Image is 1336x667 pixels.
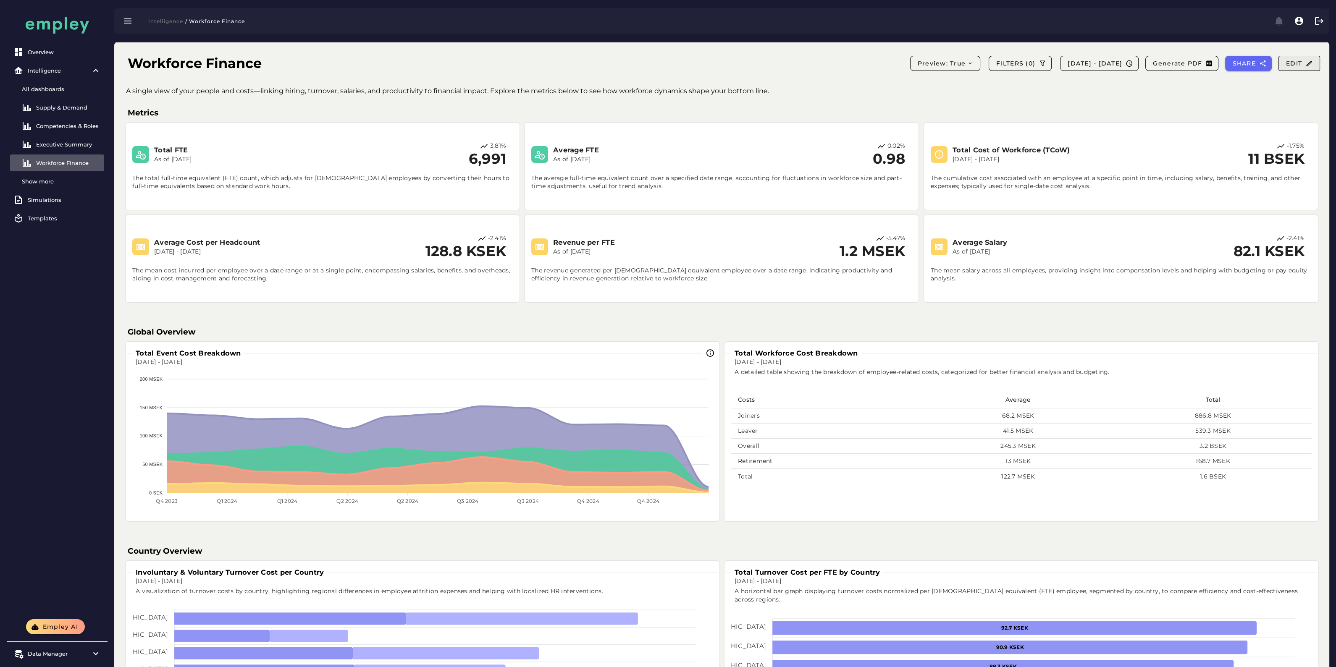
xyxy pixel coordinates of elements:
[131,582,718,601] div: A visualization of turnover costs by country, highlighting regional differences in employee attri...
[28,196,101,203] div: Simulations
[953,248,1143,256] p: As of [DATE]
[730,363,1317,382] div: A detailed table showing the breakdown of employee-related costs, categorized for better financia...
[132,568,327,577] h3: Involuntary & Voluntary Turnover Cost per Country
[36,123,101,129] div: Competencies & Roles
[1114,392,1312,408] th: Total
[731,348,861,358] h3: Total Workforce Cost Breakdown
[917,60,974,67] span: Preview: true
[577,498,599,505] tspan: Q4 2024
[140,405,163,410] tspan: 150 MSEK
[953,238,1143,247] h3: Average Salary
[488,234,507,243] p: -2.41%
[28,215,101,222] div: Templates
[553,145,743,155] h3: Average FTE
[10,210,104,227] a: Templates
[10,81,104,97] a: All dashboards
[217,498,237,505] tspan: Q1 2024
[989,56,1052,71] button: FILTERS (0)
[1232,60,1256,67] span: SHARE
[185,18,245,24] span: / Workforce Finance
[183,15,250,27] button: / Workforce Finance
[731,392,922,408] th: Costs
[132,260,513,283] p: The mean cost incurred per employee over a date range or at a single point, encompassing salaries...
[425,243,507,260] h2: 128.8 KSEK
[886,234,906,243] p: -5.47%
[996,60,1035,67] span: FILTERS (0)
[1060,56,1139,71] button: [DATE] - [DATE]
[922,439,1114,454] td: 245.3 MSEK
[132,167,513,191] p: The total full-time equivalent (FTE) count, which adjusts for [DEMOGRAPHIC_DATA] employees by con...
[154,238,344,247] h3: Average Cost per Headcount
[28,650,87,657] div: Data Manager
[922,408,1114,424] td: 68.2 MSEK
[922,392,1114,408] th: Average
[1225,56,1272,71] button: SHARE
[154,248,344,256] p: [DATE] - [DATE]
[731,469,922,484] td: Total
[922,424,1114,439] td: 41.5 MSEK
[96,613,168,621] tspan: [GEOGRAPHIC_DATA]
[1286,234,1305,243] p: -2.41%
[1248,151,1305,167] h2: 11 BSEK
[1114,439,1312,454] td: 3.2 BSEK
[1234,243,1305,260] h2: 82.1 KSEK
[36,104,101,111] div: Supply & Demand
[922,454,1114,469] td: 13 MSEK
[10,136,104,153] a: Executive Summary
[457,498,479,505] tspan: Q3 2024
[531,260,912,283] p: The revenue generated per [DEMOGRAPHIC_DATA] equivalent employee over a date range, indicating pr...
[1114,408,1312,424] td: 886.8 MSEK
[910,56,981,71] button: Preview: true
[143,15,183,27] button: Intelligence
[637,498,659,505] tspan: Q4 2024
[469,151,506,167] h2: 6,991
[156,498,178,505] tspan: Q4 2023
[731,439,922,454] td: Overall
[731,408,922,424] td: Joiners
[36,160,101,166] div: Workforce Finance
[42,623,78,630] span: Empley AI
[490,142,506,151] p: 3.81%
[36,141,101,148] div: Executive Summary
[28,67,87,74] div: Intelligence
[128,107,1316,119] h3: Metrics
[922,469,1114,484] td: 122.7 MSEK
[128,53,262,73] h1: Workforce Finance
[128,326,1316,338] h3: Global Overview
[1114,424,1312,439] td: 539.3 MSEK
[517,498,539,505] tspan: Q3 2024
[731,454,922,469] td: Retirement
[142,462,163,467] tspan: 50 MSEK
[22,178,101,185] div: Show more
[154,145,344,155] h3: Total FTE
[22,86,101,92] div: All dashboards
[1286,60,1313,67] span: Edit
[531,167,912,191] p: The average full-time equivalent count over a specified date range, accounting for fluctuations i...
[96,648,168,656] tspan: [GEOGRAPHIC_DATA]
[154,155,344,164] p: As of [DATE]
[10,44,104,60] a: Overview
[873,151,905,167] h2: 0.98
[1152,60,1202,67] span: Generate PDF
[96,630,168,638] tspan: [GEOGRAPHIC_DATA]
[553,238,743,247] h3: Revenue per FTE
[730,582,1317,609] div: A horizontal bar graph displaying turnover costs normalized per [DEMOGRAPHIC_DATA] equivalent (FT...
[397,498,419,505] tspan: Q2 2024
[140,434,163,439] tspan: 100 MSEK
[953,155,1143,164] p: [DATE] - [DATE]
[1114,454,1312,469] td: 168.7 MSEK
[840,243,905,260] h2: 1.2 MSEK
[336,498,358,505] tspan: Q2 2024
[931,260,1311,283] p: The mean salary across all employees, providing insight into compensation levels and helping with...
[731,568,884,577] h3: Total Turnover Cost per FTE by Country
[140,377,163,382] tspan: 200 MSEK
[887,142,905,151] p: 0.02%
[10,118,104,134] a: Competencies & Roles
[1287,142,1305,151] p: -1.75%
[126,86,1331,96] p: A single view of your people and costs—linking hiring, turnover, salaries, and productivity to fi...
[26,619,85,634] button: Empley AI
[1067,60,1122,67] span: [DATE] - [DATE]
[931,167,1311,191] p: The cumulative cost associated with an employee at a specific point in time, including salary, be...
[1114,469,1312,484] td: 1.6 BSEK
[149,490,163,495] tspan: 0 SEK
